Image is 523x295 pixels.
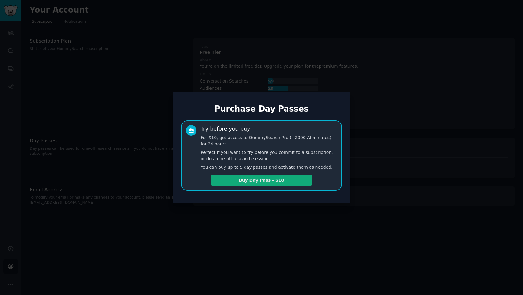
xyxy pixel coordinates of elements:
[211,175,312,186] button: Buy Day Pass - $10
[201,164,337,170] p: You can buy up to 5 day passes and activate them as needed.
[201,149,337,162] p: Perfect if you want to try before you commit to a subscription, or do a one-off research session.
[201,135,337,147] p: For $10, get access to GummySearch Pro (+2000 AI minutes) for 24 hours.
[201,125,250,133] div: Try before you buy
[181,104,342,114] h1: Purchase Day Passes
